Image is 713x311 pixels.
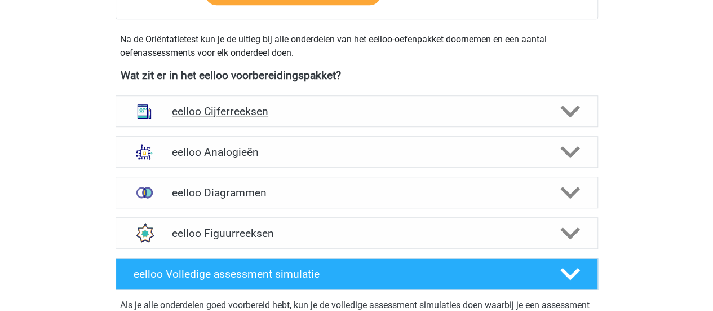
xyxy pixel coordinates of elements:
h4: eelloo Volledige assessment simulatie [134,268,542,281]
h4: Wat zit er in het eelloo voorbereidingspakket? [121,69,593,82]
a: figuurreeksen eelloo Figuurreeksen [111,217,603,249]
h4: eelloo Figuurreeksen [172,227,541,240]
h4: eelloo Analogieën [172,146,541,159]
a: eelloo Volledige assessment simulatie [111,258,603,290]
a: venn diagrammen eelloo Diagrammen [111,177,603,208]
img: cijferreeksen [130,97,159,126]
img: venn diagrammen [130,178,159,207]
h4: eelloo Diagrammen [172,186,541,199]
h4: eelloo Cijferreeksen [172,105,541,118]
img: figuurreeksen [130,218,159,248]
div: Na de Oriëntatietest kun je de uitleg bij alle onderdelen van het eelloo-oefenpakket doornemen en... [116,33,598,60]
a: analogieen eelloo Analogieën [111,136,603,168]
a: cijferreeksen eelloo Cijferreeksen [111,95,603,127]
img: analogieen [130,137,159,167]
